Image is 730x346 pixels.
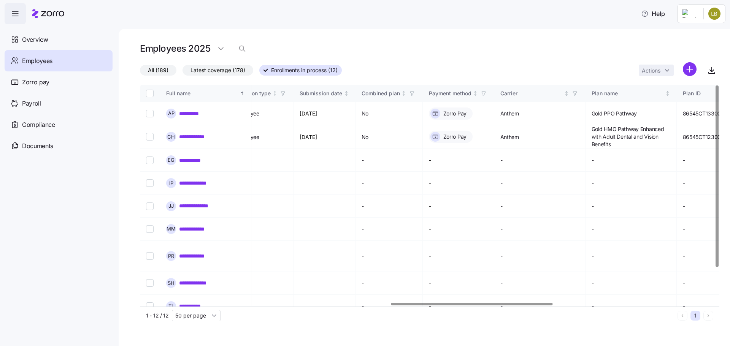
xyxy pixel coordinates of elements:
img: Employer logo [682,9,697,18]
span: - [362,179,364,187]
span: - [683,179,685,187]
span: - [683,225,685,233]
span: Zorro Pay [443,110,467,117]
span: Anthem [500,133,519,141]
div: Plan name [592,89,664,98]
input: Select record 3 [146,156,154,164]
span: Zorro pay [22,77,49,87]
span: - [362,156,364,164]
span: T L [168,303,174,308]
span: P R [168,254,174,259]
div: Submission date [300,89,342,98]
span: I P [169,181,173,186]
input: Select record 2 [146,133,154,141]
td: - [423,272,494,295]
input: Select record 7 [146,252,154,260]
span: - [592,279,594,287]
span: - [500,252,503,260]
span: Help [641,9,665,18]
span: No [362,110,368,117]
span: - [362,225,364,233]
span: J J [168,204,174,209]
span: Documents [22,141,53,151]
div: Sorted ascending [240,91,245,96]
th: Full nameSorted ascending [160,85,251,102]
span: By employee [228,133,259,141]
span: M M [167,226,176,231]
span: - [500,279,503,287]
td: - [423,218,494,240]
div: Not sorted [564,91,569,96]
input: Select record 1 [146,110,154,117]
span: - [683,279,685,287]
th: Submission dateNot sorted [294,85,355,102]
h1: Employees 2025 [140,43,210,54]
span: C H [167,134,175,139]
span: Gold HMO Pathway Enhanced with Adult Dental and Vision Benefits [592,125,670,149]
div: Carrier [500,89,563,98]
input: Select record 6 [146,225,154,233]
a: Employees [5,50,113,71]
span: 86545CT1330024 [683,110,728,117]
span: Enrollments in process (12) [271,65,338,75]
input: Select record 9 [146,302,154,310]
input: Select record 8 [146,279,154,287]
span: - [683,252,685,260]
span: - [362,279,364,287]
span: Latest coverage (178) [190,65,245,75]
span: - [362,202,364,210]
td: [DATE] [294,102,355,125]
span: - [500,202,503,210]
span: Payroll [22,99,41,108]
span: Anthem [500,110,519,117]
input: Select record 5 [146,202,154,210]
input: Select all records [146,90,154,97]
svg: add icon [683,62,697,76]
span: Actions [642,68,660,73]
div: Not sorted [473,91,478,96]
span: Overview [22,35,48,44]
td: [DATE] [294,125,355,149]
button: 1 [690,311,700,321]
span: Employees [22,56,52,66]
span: S H [168,281,175,286]
th: Payment methodNot sorted [423,85,494,102]
div: Not sorted [344,91,349,96]
div: Not sorted [272,91,278,96]
div: Not sorted [665,91,670,96]
input: Select record 4 [146,179,154,187]
div: Not sorted [401,91,406,96]
div: Payment method [429,89,471,98]
span: - [592,156,594,164]
button: Next page [703,311,713,321]
span: - [683,202,685,210]
span: By employee [228,110,259,117]
td: - [423,149,494,172]
a: Compliance [5,114,113,135]
a: Overview [5,29,113,50]
td: - [423,172,494,194]
div: Combined plan [362,89,400,98]
th: Combined planNot sorted [355,85,423,102]
span: - [592,252,594,260]
span: All (189) [148,65,168,75]
th: Submission typeNot sorted [222,85,294,102]
span: 1 - 12 / 12 [146,312,169,319]
span: - [592,202,594,210]
span: - [500,225,503,233]
div: Full name [166,89,238,98]
span: - [500,179,503,187]
a: Payroll [5,93,113,114]
a: Zorro pay [5,71,113,93]
span: E G [168,158,175,163]
img: 1af8aab67717610295fc0a914effc0fd [708,8,720,20]
th: Plan nameNot sorted [586,85,677,102]
span: A P [168,111,175,116]
span: No [362,133,368,141]
span: - [592,179,594,187]
span: - [683,156,685,164]
button: Help [635,6,671,21]
span: Compliance [22,120,55,130]
td: - [423,195,494,218]
span: - [592,225,594,233]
